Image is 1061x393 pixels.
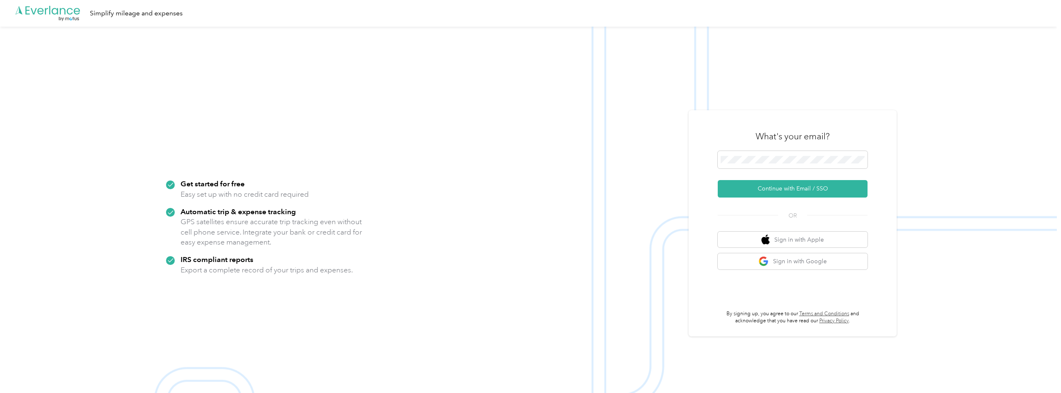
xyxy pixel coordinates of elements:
span: OR [778,211,807,220]
strong: Automatic trip & expense tracking [181,207,296,216]
p: Easy set up with no credit card required [181,189,309,200]
img: apple logo [761,235,770,245]
button: apple logoSign in with Apple [718,232,868,248]
strong: Get started for free [181,179,245,188]
img: google logo [759,256,769,267]
button: Continue with Email / SSO [718,180,868,198]
p: Export a complete record of your trips and expenses. [181,265,353,275]
div: Simplify mileage and expenses [90,8,183,19]
a: Terms and Conditions [799,311,849,317]
h3: What's your email? [756,131,830,142]
button: google logoSign in with Google [718,253,868,269]
p: GPS satellites ensure accurate trip tracking even without cell phone service. Integrate your bank... [181,217,362,247]
p: By signing up, you agree to our and acknowledge that you have read our . [718,310,868,325]
a: Privacy Policy [819,318,849,324]
strong: IRS compliant reports [181,255,253,264]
